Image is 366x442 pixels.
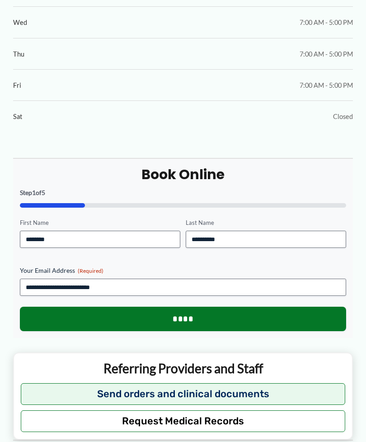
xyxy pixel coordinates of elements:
[13,79,21,91] span: Fri
[20,190,347,196] p: Step of
[20,166,347,183] h2: Book Online
[13,110,22,123] span: Sat
[78,267,103,274] span: (Required)
[20,266,347,275] label: Your Email Address
[13,48,24,60] span: Thu
[300,79,353,91] span: 7:00 AM - 5:00 PM
[21,410,345,432] button: Request Medical Records
[32,189,36,196] span: 1
[21,383,345,405] button: Send orders and clinical documents
[20,219,180,227] label: First Name
[186,219,346,227] label: Last Name
[21,360,345,376] p: Referring Providers and Staff
[42,189,45,196] span: 5
[300,48,353,60] span: 7:00 AM - 5:00 PM
[300,16,353,29] span: 7:00 AM - 5:00 PM
[13,16,27,29] span: Wed
[333,110,353,123] span: Closed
